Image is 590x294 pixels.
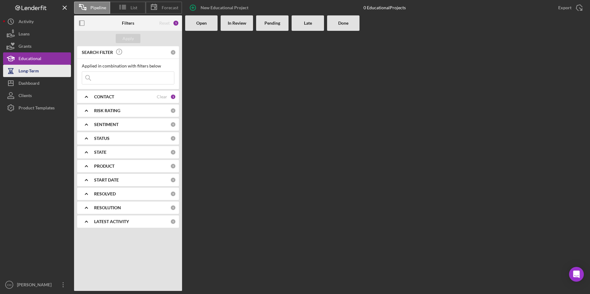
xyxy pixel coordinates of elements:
[569,267,584,282] div: Open Intercom Messenger
[304,21,312,26] b: Late
[552,2,587,14] button: Export
[3,279,71,291] button: CH[PERSON_NAME]
[94,205,121,210] b: RESOLUTION
[170,136,176,141] div: 0
[159,21,170,26] div: Reset
[162,5,178,10] span: Forecast
[19,89,32,103] div: Clients
[173,20,179,26] div: 1
[94,150,106,155] b: STATE
[19,52,41,66] div: Educational
[3,65,71,77] button: Long-Term
[94,191,116,196] b: RESOLVED
[196,21,207,26] b: Open
[94,108,120,113] b: RISK RATING
[3,89,71,102] button: Clients
[19,102,55,116] div: Product Templates
[170,122,176,127] div: 0
[131,5,137,10] span: List
[264,21,280,26] b: Pending
[228,21,246,26] b: In Review
[3,40,71,52] button: Grants
[122,21,134,26] b: Filters
[19,77,39,91] div: Dashboard
[338,21,348,26] b: Done
[185,2,255,14] button: New Educational Project
[3,77,71,89] button: Dashboard
[94,219,129,224] b: LATEST ACTIVITY
[157,94,167,99] div: Clear
[3,102,71,114] button: Product Templates
[170,50,176,55] div: 0
[170,163,176,169] div: 0
[3,28,71,40] button: Loans
[94,178,119,182] b: START DATE
[170,219,176,224] div: 0
[123,34,134,43] div: Apply
[170,94,176,100] div: 1
[170,205,176,210] div: 0
[94,164,114,169] b: PRODUCT
[170,149,176,155] div: 0
[201,2,248,14] div: New Educational Project
[19,15,34,29] div: Activity
[3,52,71,65] button: Educational
[15,279,56,292] div: [PERSON_NAME]
[90,5,106,10] span: Pipeline
[558,2,571,14] div: Export
[94,94,114,99] b: CONTACT
[116,34,140,43] button: Apply
[82,63,174,68] div: Applied in combination with filters below
[170,191,176,197] div: 0
[364,5,406,10] div: 0 Educational Projects
[170,177,176,183] div: 0
[7,283,11,287] text: CH
[94,122,118,127] b: SENTIMENT
[170,108,176,113] div: 0
[19,40,31,54] div: Grants
[19,28,30,42] div: Loans
[94,136,110,141] b: STATUS
[19,65,39,79] div: Long-Term
[3,15,71,28] button: Activity
[82,50,113,55] b: SEARCH FILTER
